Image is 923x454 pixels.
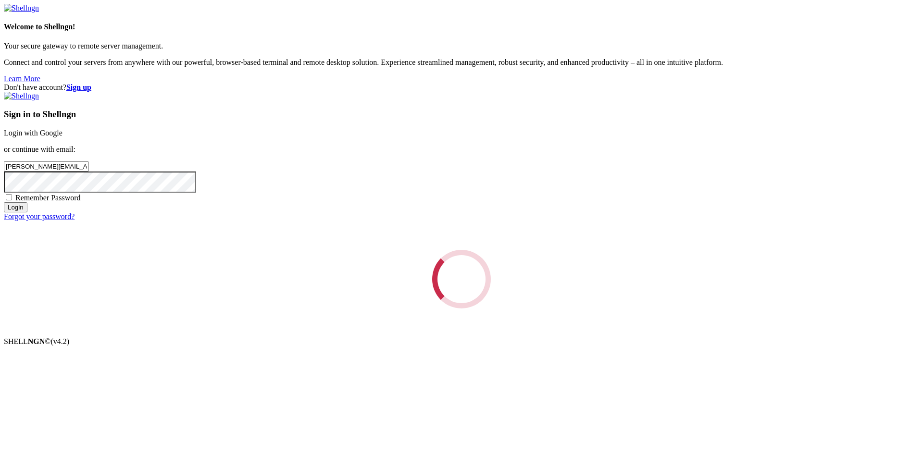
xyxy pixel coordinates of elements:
p: Connect and control your servers from anywhere with our powerful, browser-based terminal and remo... [4,58,919,67]
input: Email address [4,161,89,172]
a: Forgot your password? [4,212,75,221]
input: Login [4,202,27,212]
input: Remember Password [6,194,12,200]
h4: Welcome to Shellngn! [4,23,919,31]
a: Sign up [66,83,91,91]
p: Your secure gateway to remote server management. [4,42,919,50]
span: Remember Password [15,194,81,202]
img: Shellngn [4,92,39,100]
span: SHELL © [4,337,69,345]
div: Don't have account? [4,83,919,92]
h3: Sign in to Shellngn [4,109,919,120]
img: Shellngn [4,4,39,12]
div: Loading... [420,238,502,320]
a: Learn More [4,74,40,83]
b: NGN [28,337,45,345]
a: Login with Google [4,129,62,137]
p: or continue with email: [4,145,919,154]
span: 4.2.0 [51,337,70,345]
